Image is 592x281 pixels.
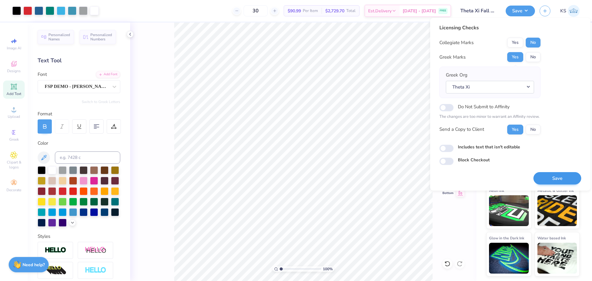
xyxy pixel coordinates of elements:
[23,262,45,268] strong: Need help?
[458,103,510,111] label: Do Not Submit to Affinity
[6,91,21,96] span: Add Text
[507,38,523,48] button: Yes
[3,160,25,170] span: Clipart & logos
[506,6,535,16] button: Save
[446,72,467,79] label: Greek Org
[323,266,333,272] span: 100 %
[560,5,580,17] a: KS
[346,8,356,14] span: Total
[526,52,541,62] button: No
[526,38,541,48] button: No
[439,126,484,133] div: Send a Copy to Client
[96,71,120,78] div: Add Font
[489,195,529,226] img: Neon Ink
[38,110,121,118] div: Format
[45,266,66,275] img: 3d Illusion
[533,172,581,185] button: Save
[439,114,541,120] p: The changes are too minor to warrant an Affinity review.
[9,137,19,142] span: Greek
[537,235,566,241] span: Water based Ink
[442,191,454,195] span: Bottom
[288,8,301,14] span: $90.99
[82,99,120,104] button: Switch to Greek Letters
[456,5,501,17] input: Untitled Design
[90,33,112,41] span: Personalized Numbers
[55,151,120,164] input: e.g. 7428 c
[507,125,523,134] button: Yes
[38,233,120,240] div: Styles
[48,33,70,41] span: Personalized Names
[568,5,580,17] img: Kath Sales
[446,81,534,93] button: Theta Xi
[507,52,523,62] button: Yes
[7,46,21,51] span: Image AI
[537,195,577,226] img: Metallic & Glitter Ink
[489,235,524,241] span: Glow in the Dark Ink
[439,24,541,31] div: Licensing Checks
[560,7,566,14] span: KS
[38,140,120,147] div: Color
[440,9,446,13] span: FREE
[458,157,490,163] label: Block Checkout
[526,125,541,134] button: No
[45,247,66,254] img: Stroke
[303,8,318,14] span: Per Item
[439,54,466,61] div: Greek Marks
[489,243,529,274] img: Glow in the Dark Ink
[85,246,106,254] img: Shadow
[7,68,21,73] span: Designs
[6,188,21,192] span: Decorate
[85,267,106,274] img: Negative Space
[368,8,392,14] span: Est. Delivery
[244,5,268,16] input: – –
[537,243,577,274] img: Water based Ink
[38,56,120,65] div: Text Tool
[38,71,47,78] label: Font
[439,39,474,46] div: Collegiate Marks
[325,8,344,14] span: $2,729.70
[8,114,20,119] span: Upload
[458,144,520,150] label: Includes text that isn't editable
[403,8,436,14] span: [DATE] - [DATE]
